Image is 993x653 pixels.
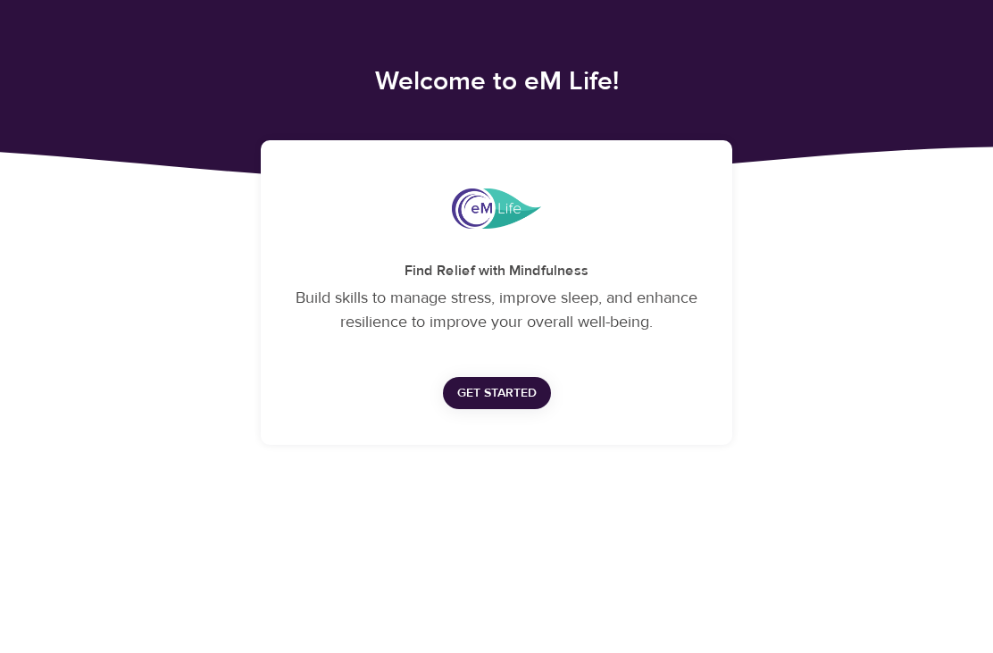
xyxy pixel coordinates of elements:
[452,188,541,229] img: eMindful_logo.png
[457,382,537,405] span: Get Started
[282,262,711,280] h5: Find Relief with Mindfulness
[443,377,551,410] button: Get Started
[21,64,972,97] h4: Welcome to eM Life!
[282,286,711,334] p: Build skills to manage stress, improve sleep, and enhance resilience to improve your overall well...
